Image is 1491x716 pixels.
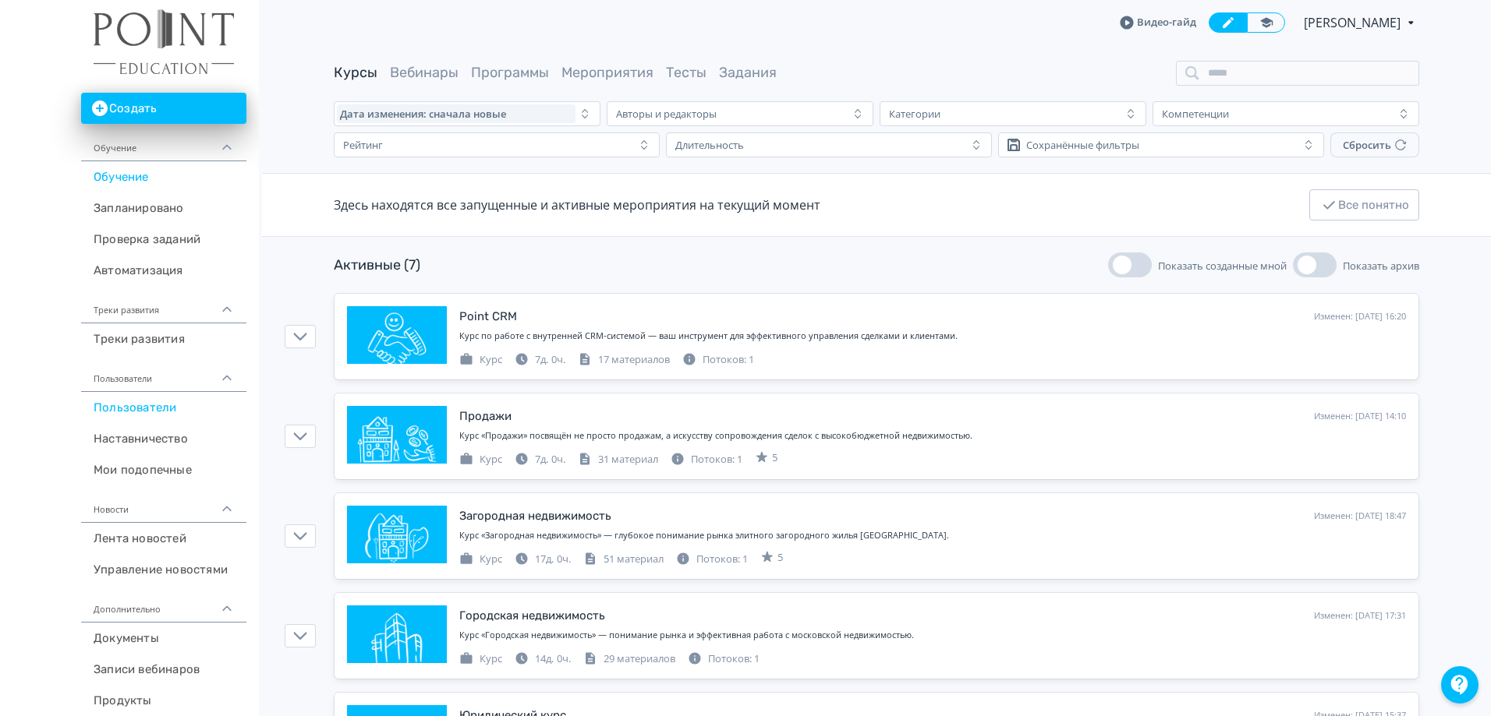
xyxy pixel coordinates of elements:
[459,507,611,525] div: Загородная недвижимость
[682,352,754,368] div: Потоков: 1
[459,330,1406,343] div: Курс по работе с внутренней CRM-системой — ваш инструмент для эффективного управления сделками и ...
[459,429,1406,443] div: Курс «Продажи» посвящён не просто продажам, а искусству сопровождения сделок с высокобюджетной не...
[676,552,748,567] div: Потоков: 1
[334,255,420,276] div: Активные (7)
[1158,259,1287,273] span: Показать созданные мной
[81,654,246,685] a: Записи вебинаров
[578,452,658,467] div: 31 материал
[719,64,777,81] a: Задания
[998,132,1324,157] button: Сохранённые фильтры
[583,651,675,667] div: 29 материалов
[459,629,1406,642] div: Курс «Городская недвижимость» — понимание рынка и эффективная работа с московской недвижимостью.
[81,224,246,255] a: Проверка заданий
[459,452,502,467] div: Курс
[459,352,502,368] div: Курс
[616,108,717,120] div: Авторы и редакторы
[81,523,246,554] a: Лента новостей
[561,64,653,81] a: Мероприятия
[459,651,502,667] div: Курс
[535,552,554,566] span: 17д.
[81,323,246,354] a: Треки развития
[459,529,1406,542] div: Курс «Загородная недвижимость» — глубокое понимание рынка элитного загородного жилья Подмосковья.
[535,352,548,366] span: 7д.
[81,485,246,523] div: Новости
[81,585,246,623] div: Дополнительно
[1162,108,1229,120] div: Компетенции
[671,452,742,467] div: Потоков: 1
[81,255,246,286] a: Автоматизация
[1314,310,1406,323] div: Изменен: [DATE] 16:20
[81,423,246,454] a: Наставничество
[666,132,992,157] button: Длительность
[334,101,600,126] button: Дата изменения: сначала новые
[1309,189,1419,220] button: Все понятно
[1314,410,1406,423] div: Изменен: [DATE] 14:10
[390,64,459,81] a: Вебинары
[81,685,246,716] a: Продукты
[1247,12,1285,33] a: Переключиться в режим ученика
[81,623,246,654] a: Документы
[551,452,565,466] span: 0ч.
[535,651,554,665] span: 14д.
[1314,510,1406,523] div: Изменен: [DATE] 18:47
[334,196,820,214] div: Здесь находятся все запущенные и активные мероприятия на текущий момент
[81,93,246,124] button: Создать
[81,354,246,392] div: Пользователи
[889,108,940,120] div: Категории
[535,452,548,466] span: 7д.
[1314,609,1406,623] div: Изменен: [DATE] 17:31
[459,552,502,567] div: Курс
[1153,101,1419,126] button: Компетенции
[1120,15,1196,30] a: Видео-гайд
[334,132,660,157] button: Рейтинг
[81,392,246,423] a: Пользователи
[675,139,744,151] div: Длительность
[81,554,246,585] a: Управление новостями
[94,9,234,74] img: https://files.teachbase.ru/system/account/58038/logo/medium-97ce4804649a7c623cb39ef927fe1cc2.png
[81,286,246,323] div: Треки развития
[551,352,565,366] span: 0ч.
[772,450,777,466] span: 5
[81,454,246,485] a: Мои подопечные
[459,607,605,625] div: Городская недвижимость
[578,352,670,368] div: 17 материалов
[340,108,506,120] span: Дата изменения: сначала новые
[557,651,571,665] span: 0ч.
[557,552,571,566] span: 0ч.
[666,64,707,81] a: Тесты
[343,139,383,151] div: Рейтинг
[880,101,1146,126] button: Категории
[583,552,664,567] div: 51 материал
[81,192,246,224] a: Запланировано
[334,64,377,81] a: Курсы
[1330,132,1419,157] button: Сбросить
[81,124,246,161] div: Обучение
[1343,259,1419,273] span: Показать архив
[471,64,549,81] a: Программы
[1304,13,1403,32] span: Татьяна Мальцева
[459,407,512,425] div: Продажи
[688,651,760,667] div: Потоков: 1
[1026,139,1139,151] div: Сохранённые фильтры
[607,101,873,126] button: Авторы и редакторы
[777,550,783,566] span: 5
[459,308,517,326] div: Point CRM
[81,161,246,192] a: Обучение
